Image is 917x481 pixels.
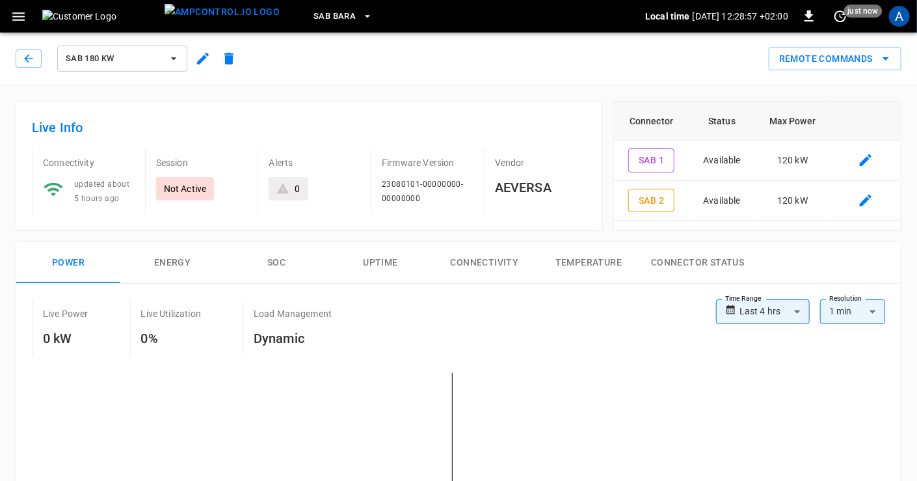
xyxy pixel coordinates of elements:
[614,102,689,141] th: Connector
[689,181,755,221] td: Available
[614,102,901,221] table: connector table
[628,189,674,213] button: SAB 2
[43,328,88,349] h6: 0 kW
[16,242,120,284] button: Power
[829,294,862,304] label: Resolution
[295,182,300,195] div: 0
[43,307,88,320] p: Live Power
[156,156,248,169] p: Session
[313,9,356,24] span: SAB BARA
[689,141,755,181] td: Available
[165,4,280,20] img: ampcontrol.io logo
[739,299,810,324] div: Last 4 hrs
[495,177,587,198] h6: AEVERSA
[820,299,885,324] div: 1 min
[754,141,830,181] td: 120 kW
[693,10,788,23] p: [DATE] 12:28:57 +02:00
[769,47,901,71] div: remote commands options
[537,242,641,284] button: Temperature
[74,180,129,203] span: updated about 5 hours ago
[830,6,851,27] button: set refresh interval
[645,10,690,23] p: Local time
[769,47,901,71] button: Remote Commands
[254,328,332,349] h6: Dynamic
[889,6,910,27] div: profile-icon
[432,242,537,284] button: Connectivity
[57,46,187,72] button: SAB 180 kw
[628,148,674,172] button: SAB 1
[269,156,360,169] p: Alerts
[224,242,328,284] button: SOC
[164,182,207,195] p: Not Active
[754,102,830,141] th: Max Power
[641,242,754,284] button: Connector Status
[120,242,224,284] button: Energy
[754,181,830,221] td: 120 kW
[308,4,378,29] button: SAB BARA
[66,51,162,66] span: SAB 180 kw
[42,10,159,23] img: Customer Logo
[382,180,463,203] span: 23080101-00000000-00000000
[328,242,432,284] button: Uptime
[382,156,473,169] p: Firmware Version
[725,294,762,304] label: Time Range
[254,307,332,320] p: Load Management
[32,117,587,138] h6: Live Info
[141,307,201,320] p: Live Utilization
[689,102,755,141] th: Status
[844,5,883,18] span: just now
[495,156,587,169] p: Vendor
[141,328,201,349] h6: 0%
[43,156,135,169] p: Connectivity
